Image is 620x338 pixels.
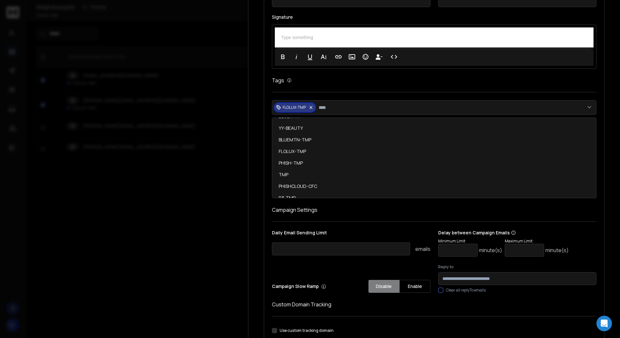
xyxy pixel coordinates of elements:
[279,171,288,178] p: TMP
[290,50,303,63] button: Italic (Ctrl+I)
[317,50,330,63] button: More Text
[280,328,334,333] label: Use custom tracking domain
[272,77,284,84] h1: Tags
[399,280,430,293] button: Enable
[272,206,596,214] h1: Campaign Settings
[304,50,316,63] button: Underline (Ctrl+U)
[438,239,502,244] p: Minimum Limit
[332,50,345,63] button: Insert Link (Ctrl+K)
[415,245,430,253] p: emails
[272,15,596,19] label: Signature
[373,50,385,63] button: Insert Unsubscribe Link
[479,246,502,254] p: minute(s)
[545,246,569,254] p: minute(s)
[359,50,372,63] button: Emoticons
[446,288,486,293] label: Clear all replyTo emails
[272,301,596,308] h1: Custom Domain Tracking
[272,283,326,290] p: Campaign Slow Ramp
[272,230,430,239] p: Daily Email Sending Limit
[279,125,303,131] p: YY-BEAUTY
[279,183,317,189] p: PHISHCLOUD-CFC
[277,50,289,63] button: Bold (Ctrl+B)
[438,230,569,236] p: Delay between Campaign Emails
[346,50,358,63] button: Insert Image (Ctrl+P)
[596,316,612,331] div: Open Intercom Messenger
[279,148,306,155] p: FLOLUX-TMP
[279,195,295,201] p: R3-TMP
[368,280,399,293] button: Disable
[283,105,306,110] p: FLOLUX-TMP
[279,137,311,143] p: BLUEMTN-TMP
[279,160,303,166] p: PHISH-TMP
[438,264,597,270] label: Reply to
[505,239,569,244] p: Maximum Limit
